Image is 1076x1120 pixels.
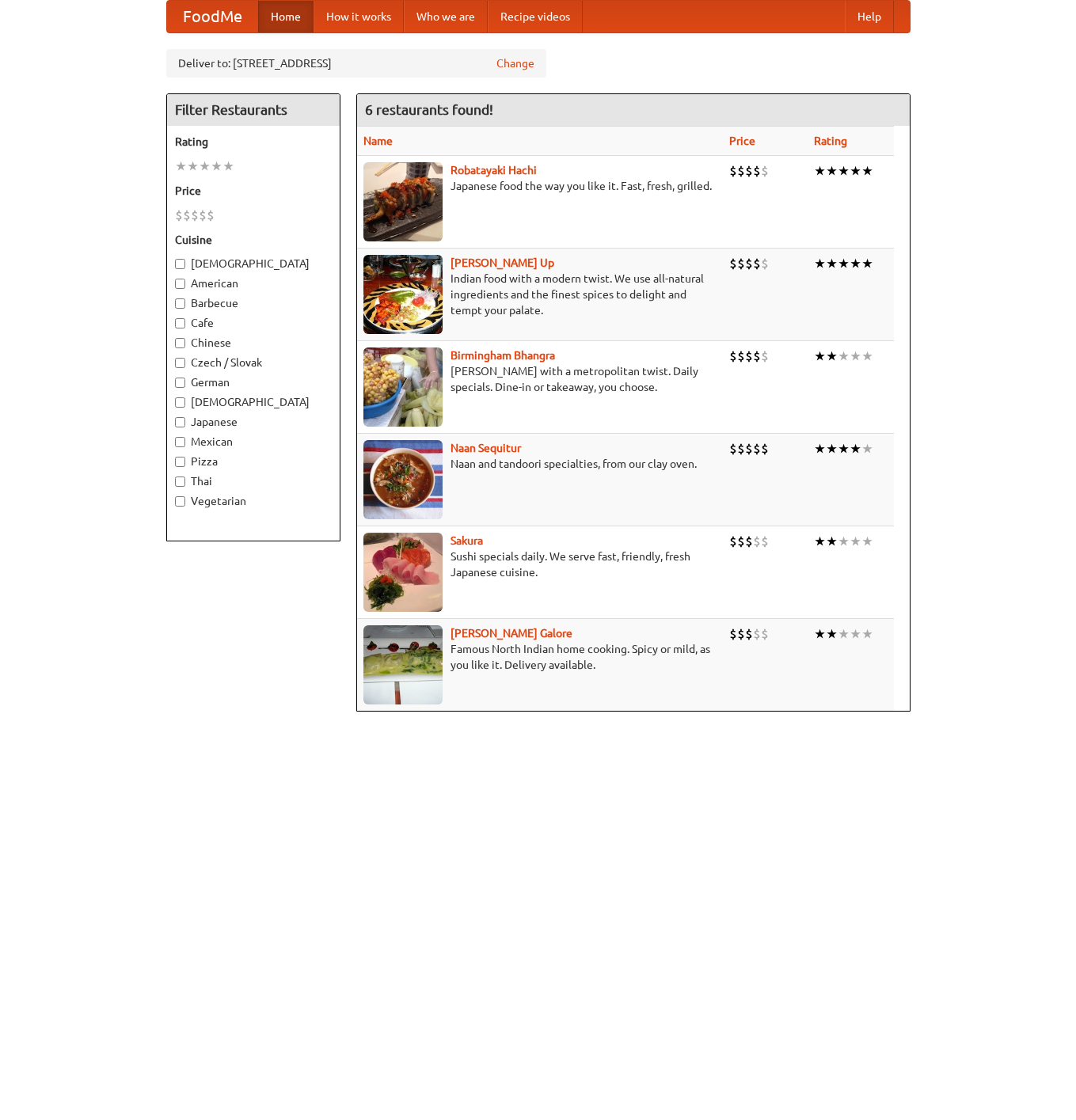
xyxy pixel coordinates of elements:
[175,315,332,331] label: Cafe
[451,256,554,269] a: [PERSON_NAME] Up
[729,440,737,457] li: $
[363,456,717,472] p: Naan and tandoori specialties, from our clay oven.
[175,259,185,269] input: [DEMOGRAPHIC_DATA]
[175,338,185,348] input: Chinese
[850,162,861,180] li: ★
[365,102,493,117] ng-pluralize: 6 restaurants found!
[745,162,753,180] li: $
[745,347,753,365] li: $
[175,437,185,447] input: Mexican
[814,533,826,550] li: ★
[175,454,332,469] label: Pizza
[175,397,185,408] input: [DEMOGRAPHIC_DATA]
[814,135,847,147] a: Rating
[175,473,332,489] label: Thai
[451,349,555,362] a: Birmingham Bhangra
[207,207,215,224] li: $
[814,625,826,643] li: ★
[166,49,546,78] div: Deliver to: [STREET_ADDRESS]
[861,255,873,272] li: ★
[729,162,737,180] li: $
[167,94,340,126] h4: Filter Restaurants
[199,207,207,224] li: $
[363,549,717,580] p: Sushi specials daily. We serve fast, friendly, fresh Japanese cuisine.
[737,162,745,180] li: $
[850,440,861,457] li: ★
[175,457,185,467] input: Pizza
[814,440,826,457] li: ★
[814,255,826,272] li: ★
[363,625,443,704] img: currygalore.jpg
[753,533,761,550] li: $
[838,255,850,272] li: ★
[175,279,185,289] input: American
[175,295,332,311] label: Barbecue
[838,162,850,180] li: ★
[175,256,332,271] label: [DEMOGRAPHIC_DATA]
[175,374,332,390] label: German
[363,271,717,318] p: Indian food with a modern twist. We use all-natural ingredients and the finest spices to delight ...
[175,496,185,507] input: Vegetarian
[175,355,332,370] label: Czech / Slovak
[745,625,753,643] li: $
[175,275,332,291] label: American
[175,434,332,450] label: Mexican
[175,358,185,368] input: Czech / Slovak
[826,255,838,272] li: ★
[363,533,443,612] img: sakura.jpg
[451,164,537,177] a: Robatayaki Hachi
[761,255,769,272] li: $
[404,1,488,32] a: Who we are
[175,183,332,199] h5: Price
[496,55,534,71] a: Change
[761,162,769,180] li: $
[737,625,745,643] li: $
[850,255,861,272] li: ★
[729,533,737,550] li: $
[363,347,443,427] img: bhangra.jpg
[729,625,737,643] li: $
[175,158,187,175] li: ★
[191,207,199,224] li: $
[451,442,521,454] a: Naan Sequitur
[861,162,873,180] li: ★
[850,533,861,550] li: ★
[861,533,873,550] li: ★
[729,255,737,272] li: $
[826,347,838,365] li: ★
[737,440,745,457] li: $
[175,476,185,487] input: Thai
[861,440,873,457] li: ★
[838,347,850,365] li: ★
[175,394,332,410] label: [DEMOGRAPHIC_DATA]
[850,625,861,643] li: ★
[363,135,393,147] a: Name
[838,440,850,457] li: ★
[753,255,761,272] li: $
[761,533,769,550] li: $
[175,232,332,248] h5: Cuisine
[175,493,332,509] label: Vegetarian
[745,440,753,457] li: $
[175,134,332,150] h5: Rating
[363,255,443,334] img: curryup.jpg
[175,207,183,224] li: $
[363,178,717,194] p: Japanese food the way you like it. Fast, fresh, grilled.
[838,533,850,550] li: ★
[488,1,583,32] a: Recipe videos
[850,347,861,365] li: ★
[737,533,745,550] li: $
[451,627,572,640] a: [PERSON_NAME] Galore
[737,255,745,272] li: $
[451,534,483,547] b: Sakura
[753,625,761,643] li: $
[861,625,873,643] li: ★
[175,335,332,351] label: Chinese
[753,162,761,180] li: $
[753,440,761,457] li: $
[175,318,185,328] input: Cafe
[175,414,332,430] label: Japanese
